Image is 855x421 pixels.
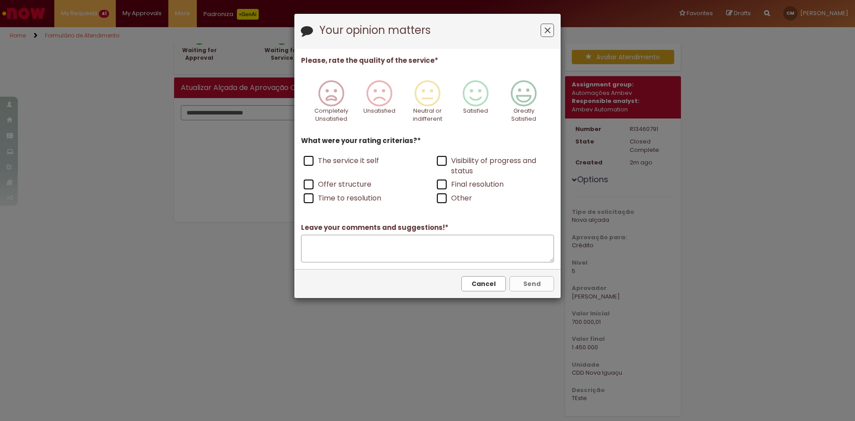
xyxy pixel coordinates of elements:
label: Other [437,193,472,204]
button: Cancel [461,276,506,291]
label: Please, rate the quality of the service* [301,56,438,65]
label: Your opinion matters [319,25,431,36]
label: Time to resolution [304,193,381,204]
label: Leave your comments and suggestions!* [301,223,448,232]
label: Offer structure [304,180,371,190]
label: The service it self [304,156,379,166]
div: Completely Unsatisfied [308,74,354,135]
label: Final resolution [437,180,504,190]
div: Greatly Satisfied [501,74,546,135]
p: Unsatisfied [363,107,395,115]
p: Completely Unsatisfied [314,107,348,123]
div: Neutral or indifferent [405,74,450,135]
div: Satisfied [453,74,498,135]
p: Satisfied [463,107,488,115]
p: Greatly Satisfied [508,107,540,123]
label: Visibility of progress and status [437,156,553,176]
div: Unsatisfied [357,74,402,135]
div: What were your rating criterias?* [301,136,554,206]
p: Neutral or indifferent [411,107,444,123]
